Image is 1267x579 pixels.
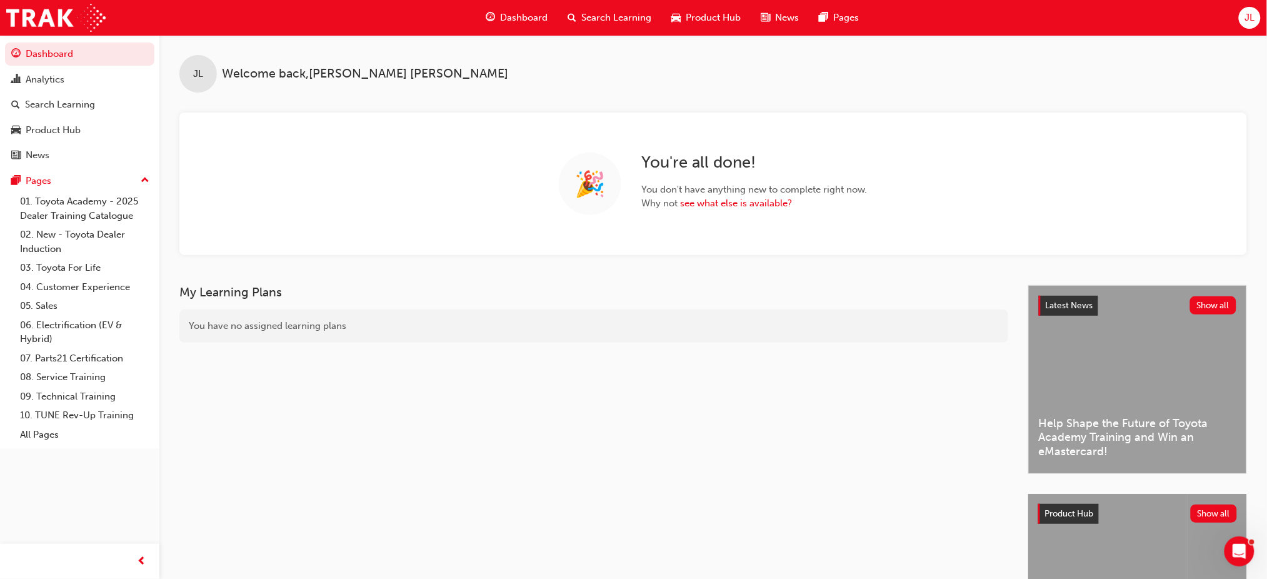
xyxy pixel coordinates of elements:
[15,296,154,316] a: 05. Sales
[1038,504,1237,524] a: Product HubShow all
[1039,296,1236,316] a: Latest NewsShow all
[11,150,21,161] span: news-icon
[25,98,95,112] div: Search Learning
[15,192,154,225] a: 01. Toyota Academy - 2025 Dealer Training Catalogue
[476,5,558,31] a: guage-iconDashboard
[5,68,154,91] a: Analytics
[5,43,154,66] a: Dashboard
[574,177,606,191] span: 🎉
[500,11,548,25] span: Dashboard
[15,425,154,445] a: All Pages
[5,40,154,169] button: DashboardAnalyticsSearch LearningProduct HubNews
[15,406,154,425] a: 10. TUNE Rev-Up Training
[15,225,154,258] a: 02. New - Toyota Dealer Induction
[6,4,106,32] img: Trak
[809,5,869,31] a: pages-iconPages
[775,11,799,25] span: News
[138,554,147,570] span: prev-icon
[5,93,154,116] a: Search Learning
[193,67,203,81] span: JL
[15,349,154,368] a: 07. Parts21 Certification
[26,123,81,138] div: Product Hub
[661,5,751,31] a: car-iconProduct Hub
[1239,7,1261,29] button: JL
[222,67,508,81] span: Welcome back , [PERSON_NAME] [PERSON_NAME]
[11,125,21,136] span: car-icon
[1190,296,1237,315] button: Show all
[5,119,154,142] a: Product Hub
[15,258,154,278] a: 03. Toyota For Life
[751,5,809,31] a: news-iconNews
[581,11,651,25] span: Search Learning
[486,10,495,26] span: guage-icon
[1224,536,1254,566] iframe: Intercom live chat
[1045,508,1094,519] span: Product Hub
[179,310,1008,343] div: You have no assigned learning plans
[5,169,154,193] button: Pages
[11,176,21,187] span: pages-icon
[1039,416,1236,459] span: Help Shape the Future of Toyota Academy Training and Win an eMastercard!
[26,73,64,87] div: Analytics
[26,174,51,188] div: Pages
[641,196,868,211] span: Why not
[671,10,681,26] span: car-icon
[11,99,20,111] span: search-icon
[833,11,859,25] span: Pages
[1028,285,1247,474] a: Latest NewsShow allHelp Shape the Future of Toyota Academy Training and Win an eMastercard!
[680,198,792,209] a: see what else is available?
[15,316,154,349] a: 06. Electrification (EV & Hybrid)
[819,10,828,26] span: pages-icon
[179,285,1008,300] h3: My Learning Plans
[558,5,661,31] a: search-iconSearch Learning
[1046,300,1093,311] span: Latest News
[5,144,154,167] a: News
[141,173,149,189] span: up-icon
[568,10,576,26] span: search-icon
[15,387,154,406] a: 09. Technical Training
[761,10,770,26] span: news-icon
[686,11,741,25] span: Product Hub
[11,74,21,86] span: chart-icon
[15,368,154,387] a: 08. Service Training
[15,278,154,297] a: 04. Customer Experience
[641,183,868,197] span: You don't have anything new to complete right now.
[1244,11,1254,25] span: JL
[641,153,868,173] h2: You're all done!
[26,148,49,163] div: News
[1191,505,1238,523] button: Show all
[11,49,21,60] span: guage-icon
